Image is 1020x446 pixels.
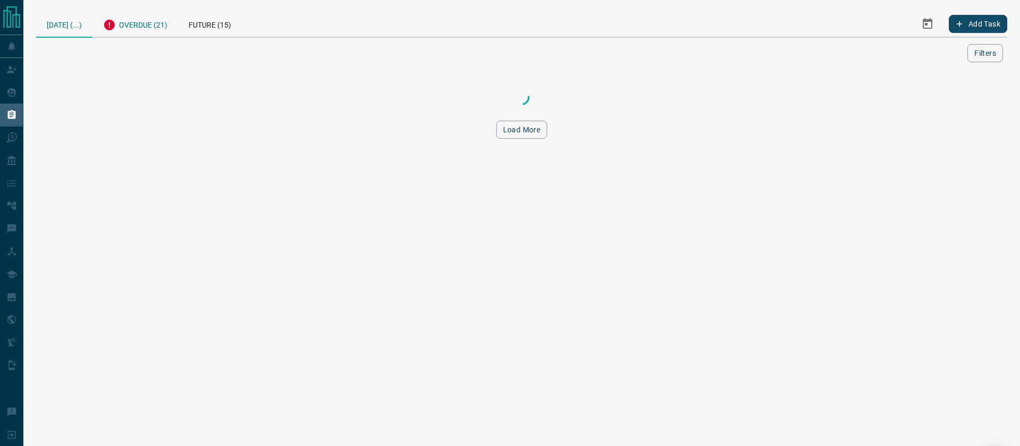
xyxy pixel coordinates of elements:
[915,11,940,37] button: Select Date Range
[36,11,92,38] div: [DATE] (...)
[92,11,178,37] div: Overdue (21)
[967,44,1003,62] button: Filters
[178,11,242,37] div: Future (15)
[469,87,575,108] div: Loading
[496,121,548,139] button: Load More
[949,15,1007,33] button: Add Task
